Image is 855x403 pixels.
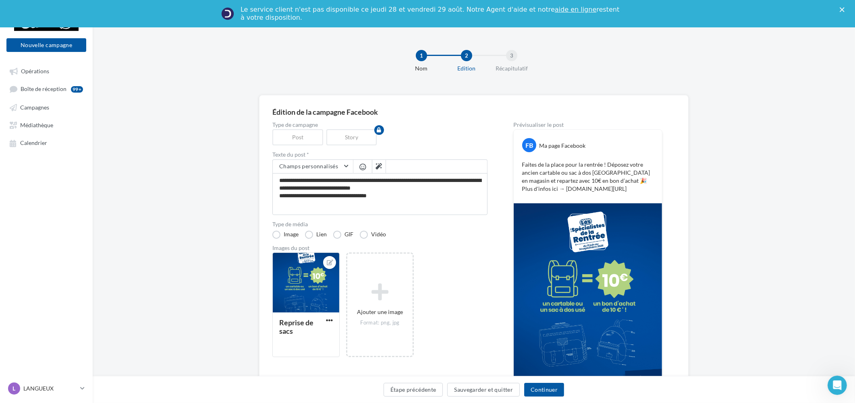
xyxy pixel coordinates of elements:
p: Faites de la place pour la rentrée ! Déposez votre ancien cartable ou sac à dos [GEOGRAPHIC_DATA]... [522,161,654,193]
div: Reprise de sacs [279,318,313,335]
div: 2 [461,50,472,61]
button: Sauvegarder et quitter [447,383,520,397]
span: Calendrier [20,140,47,147]
label: Type de média [272,221,488,227]
div: Ma page Facebook [539,142,585,150]
a: Opérations [5,64,88,78]
img: Profile image for Service-Client [221,7,234,20]
div: Nom [396,64,447,72]
button: Champs personnalisés [273,160,353,174]
div: FB [522,138,536,152]
label: Image [272,231,299,239]
span: Boîte de réception [21,86,66,93]
a: Médiathèque [5,118,88,132]
button: Nouvelle campagne [6,38,86,52]
span: Champs personnalisés [279,163,338,169]
div: 3 [506,50,517,61]
span: Médiathèque [20,122,53,128]
a: L LANGUEUX [6,381,86,396]
div: Fermer [840,7,848,12]
a: aide en ligne [555,6,596,13]
div: 99+ [71,86,83,93]
span: Campagnes [20,104,49,111]
iframe: Intercom live chat [828,376,847,395]
label: Texte du post * [272,152,488,157]
label: GIF [333,231,353,239]
a: Calendrier [5,135,88,150]
div: 1 [416,50,427,61]
label: Lien [305,231,327,239]
div: Le service client n'est pas disponible ce jeudi 28 et vendredi 29 août. Notre Agent d'aide et not... [241,6,621,22]
label: Type de campagne [272,122,488,128]
div: Edition [441,64,492,72]
div: Images du post [272,245,488,251]
div: Récapitulatif [486,64,537,72]
div: Édition de la campagne Facebook [272,108,675,116]
span: Opérations [21,68,49,74]
label: Vidéo [360,231,386,239]
p: LANGUEUX [23,384,77,393]
a: Campagnes [5,100,88,114]
button: Étape précédente [384,383,443,397]
button: Continuer [524,383,564,397]
a: Boîte de réception99+ [5,81,88,96]
div: Prévisualiser le post [513,122,662,128]
span: L [13,384,16,393]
